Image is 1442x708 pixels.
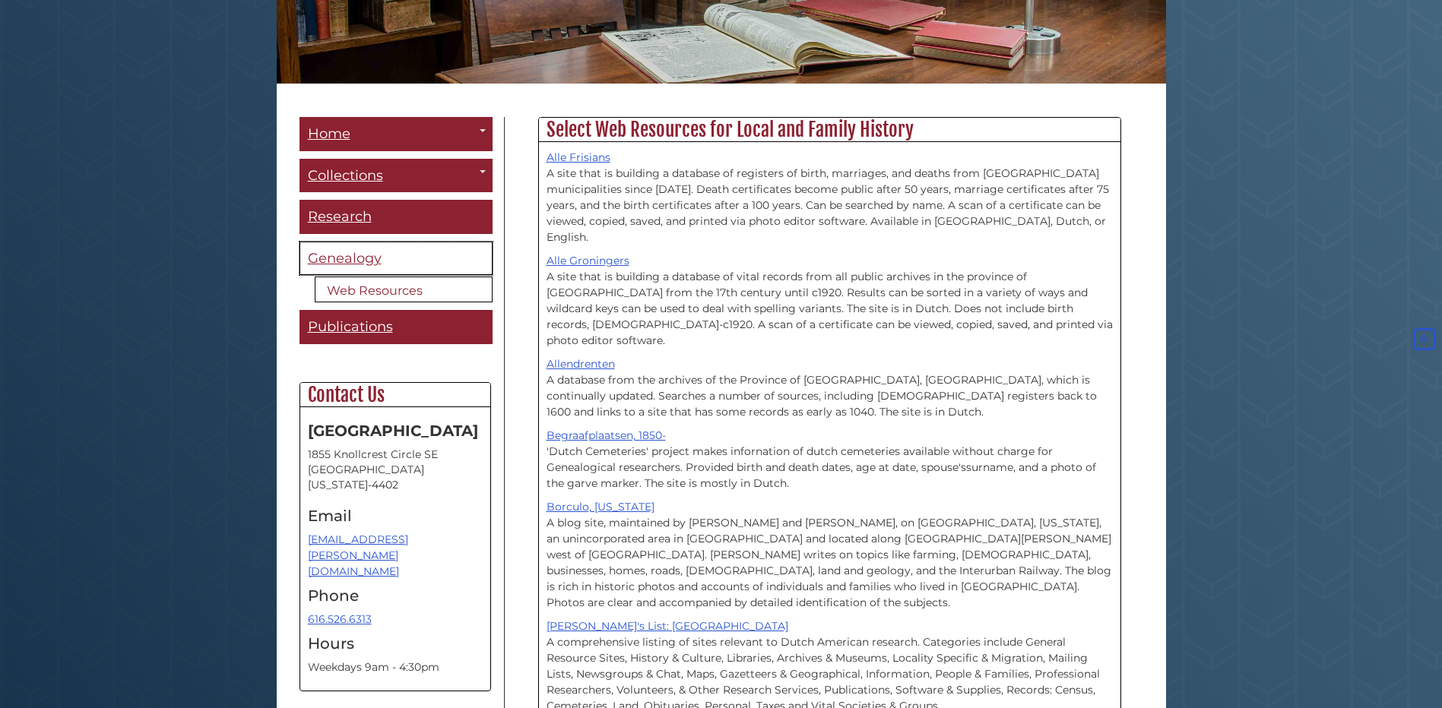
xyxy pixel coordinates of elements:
[547,357,615,371] a: Allendrenten
[299,310,493,344] a: Publications
[547,150,610,164] a: Alle Frisians
[308,167,383,184] span: Collections
[547,356,1113,420] p: A database from the archives of the Province of [GEOGRAPHIC_DATA], [GEOGRAPHIC_DATA], which is co...
[308,587,483,604] h4: Phone
[547,499,1113,611] p: A blog site, maintained by [PERSON_NAME] and [PERSON_NAME], on [GEOGRAPHIC_DATA], [US_STATE], an ...
[315,277,493,302] a: Web Resources
[547,150,1113,245] p: A site that is building a database of registers of birth, marriages, and deaths from [GEOGRAPHIC_...
[299,242,493,276] a: Genealogy
[547,500,654,514] a: Borculo, [US_STATE]
[539,118,1120,142] h2: Select Web Resources for Local and Family History
[299,159,493,193] a: Collections
[547,428,666,442] a: Begraafplaatsen, 1850-
[299,200,493,234] a: Research
[299,117,493,706] div: Guide Pages
[308,422,478,440] strong: [GEOGRAPHIC_DATA]
[547,254,629,267] a: Alle Groningers
[308,507,483,524] h4: Email
[547,619,788,633] a: [PERSON_NAME]'s List: [GEOGRAPHIC_DATA]
[547,428,1113,491] p: 'Dutch Cemeteries' project makes infornation of dutch cemeteries available without charge for Gen...
[308,447,483,492] address: 1855 Knollcrest Circle SE [GEOGRAPHIC_DATA][US_STATE]-4402
[308,250,382,267] span: Genealogy
[308,635,483,652] h4: Hours
[308,125,350,142] span: Home
[308,533,408,578] a: [EMAIL_ADDRESS][PERSON_NAME][DOMAIN_NAME]
[299,117,493,151] a: Home
[308,659,483,675] p: Weekdays 9am - 4:30pm
[547,253,1113,349] p: A site that is building a database of vital records from all public archives in the province of [...
[308,208,372,225] span: Research
[308,612,372,626] a: 616.526.6313
[308,318,393,335] span: Publications
[1410,332,1438,346] a: Back to Top
[300,383,490,407] h2: Contact Us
